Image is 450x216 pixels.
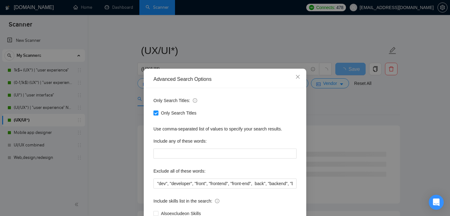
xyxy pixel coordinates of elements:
[153,166,206,176] label: Exclude all of these words:
[153,97,197,104] span: Only Search Titles:
[193,98,197,103] span: info-circle
[295,74,300,79] span: close
[153,136,207,146] label: Include any of these words:
[153,198,219,204] span: Include skills list in the search:
[158,110,199,116] span: Only Search Titles
[153,76,297,83] div: Advanced Search Options
[289,69,306,86] button: Close
[153,125,297,132] div: Use comma-separated list of values to specify your search results.
[429,195,444,210] div: Open Intercom Messenger
[215,199,219,203] span: info-circle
